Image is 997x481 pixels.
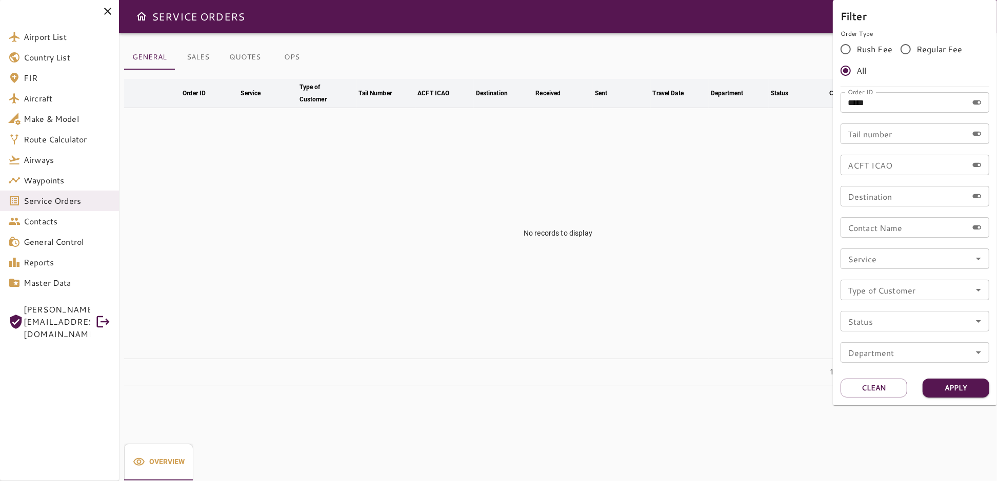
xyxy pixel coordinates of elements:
h6: Filter [841,8,989,24]
button: Clean [841,379,907,398]
span: All [856,65,866,77]
button: Open [971,252,986,266]
p: Order Type [841,29,989,38]
button: Open [971,345,986,360]
span: Regular Fee [916,43,963,55]
span: Rush Fee [856,43,892,55]
button: Open [971,283,986,297]
div: rushFeeOrder [841,38,989,81]
label: Order ID [848,88,873,96]
button: Open [971,314,986,328]
button: Apply [923,379,989,398]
